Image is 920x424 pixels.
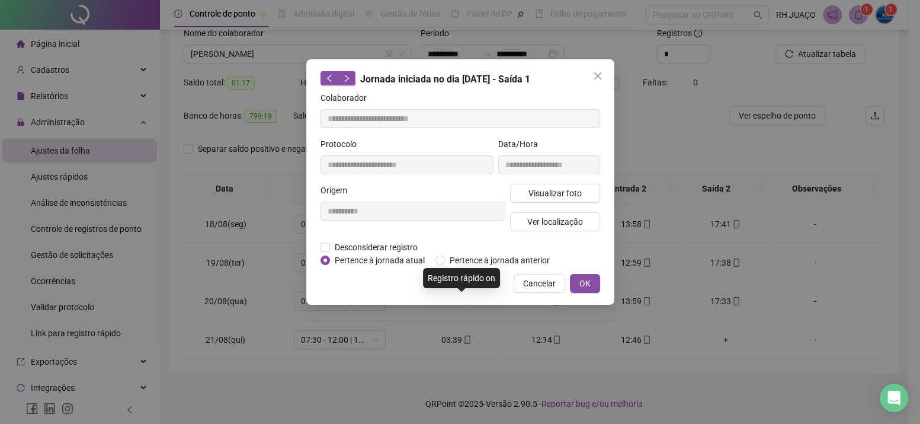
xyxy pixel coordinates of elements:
button: right [338,71,355,85]
span: Cancelar [523,277,556,290]
label: Origem [320,184,355,197]
span: Ver localização [527,215,582,228]
button: Cancelar [514,274,565,293]
button: left [320,71,338,85]
span: right [342,74,351,82]
div: Open Intercom Messenger [880,384,908,412]
button: Visualizar foto [510,184,600,203]
button: Close [588,66,607,85]
span: Pertence à jornada anterior [445,254,554,267]
span: left [325,74,334,82]
button: Ver localização [510,212,600,231]
span: OK [579,277,591,290]
span: Desconsiderar registro [330,241,422,254]
span: close [593,71,602,81]
button: OK [570,274,600,293]
label: Colaborador [320,91,374,104]
label: Data/Hora [498,138,546,151]
span: Pertence à jornada atual [330,254,429,267]
div: Jornada iniciada no dia [DATE] - Saída 1 [320,71,600,87]
label: Protocolo [320,138,364,151]
span: Visualizar foto [528,187,581,200]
